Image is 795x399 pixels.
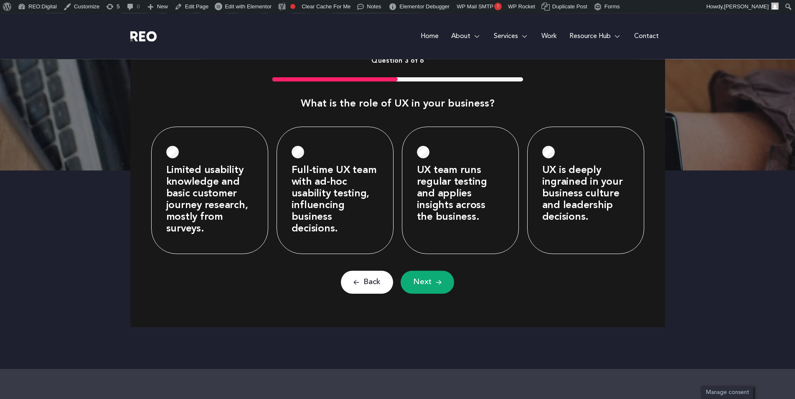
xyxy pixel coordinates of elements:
a: Services [488,13,535,59]
button: arrow-left-iconBack [341,271,393,294]
span: Manage consent [706,390,749,395]
a: About [445,13,488,59]
a: Contact [628,13,665,59]
label: Limited usability knowledge and basic customer journey research, mostly from surveys. [166,165,253,235]
span: [PERSON_NAME] [724,3,769,10]
label: Full-time UX team with ad-hoc usability testing, influencing business decisions. [292,165,378,235]
span: 6 [420,58,424,64]
div: Focus keyphrase not set [290,4,295,9]
span: ! [494,3,502,10]
span: Next [413,277,432,287]
label: UX team runs regular testing and applies insights across the business. [417,165,504,223]
p: Step of [151,55,644,67]
label: UX is deeply ingrained in your business culture and leadership decisions. [542,165,629,223]
a: Work [535,13,563,59]
span: 3 [405,58,418,64]
legend: What is the role of UX in your business? [301,98,495,110]
button: Nextarrow-right-icon [401,271,454,294]
a: Resource Hub [563,13,628,59]
span: Edit with Elementor [225,3,272,10]
span: Back [363,277,381,287]
img: arrow-left-icon [353,279,359,286]
img: arrow-right-icon [436,279,442,286]
a: Home [414,13,445,59]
